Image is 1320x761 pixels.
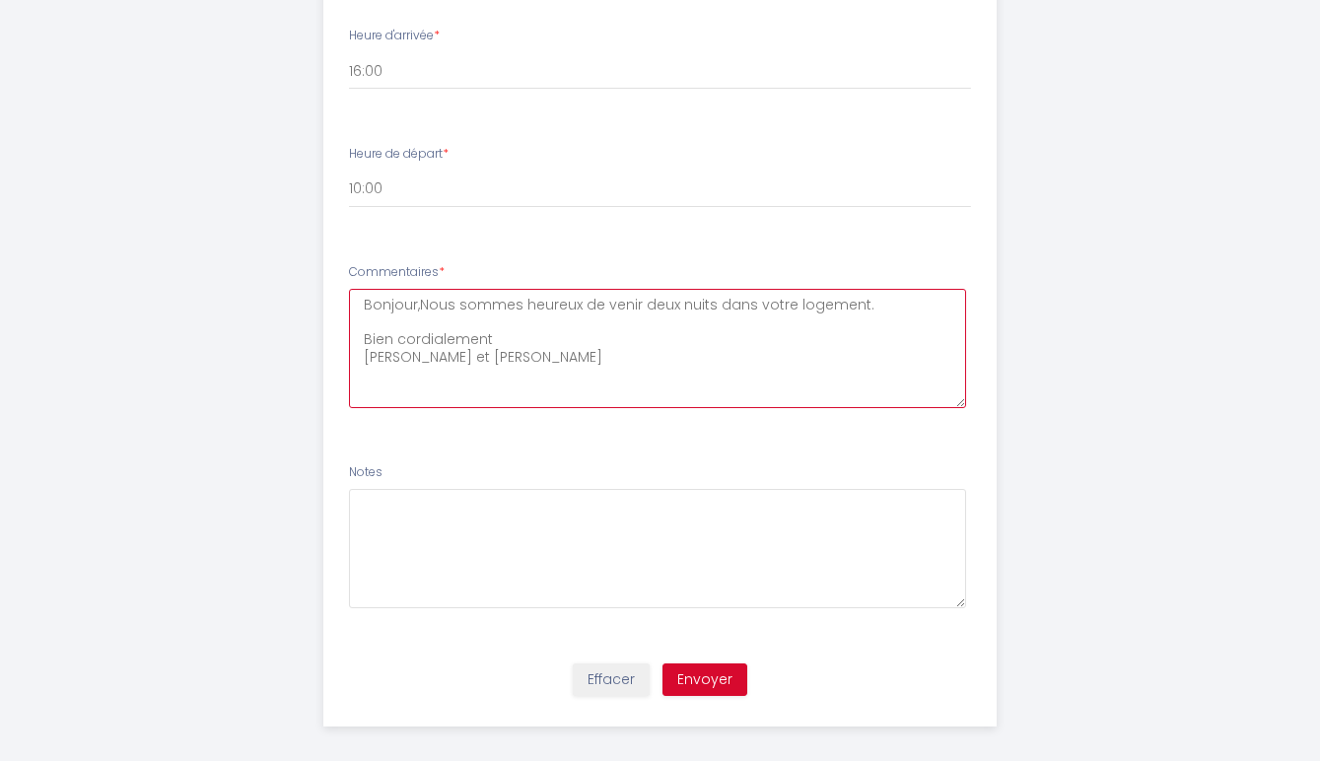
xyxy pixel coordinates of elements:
[662,663,747,697] button: Envoyer
[349,463,382,482] label: Notes
[349,145,449,164] label: Heure de départ
[573,663,650,697] button: Effacer
[349,27,440,45] label: Heure d'arrivée
[349,263,445,282] label: Commentaires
